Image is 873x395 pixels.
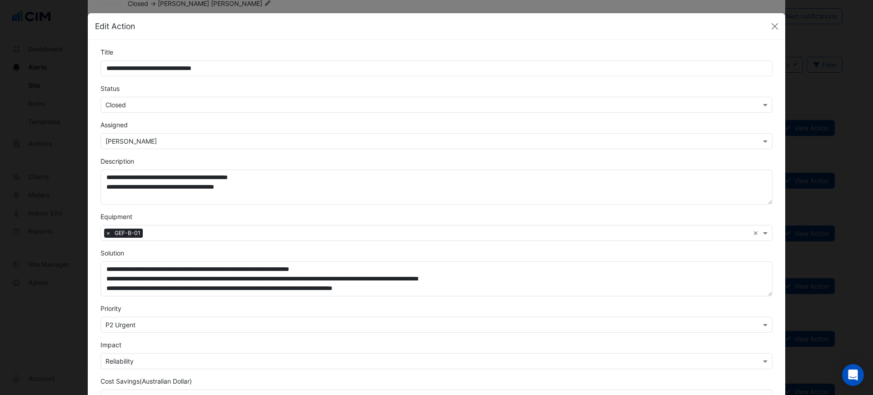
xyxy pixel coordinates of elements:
button: Close [768,20,782,33]
span: GEF-B-01 [112,229,143,238]
label: Status [100,84,120,93]
label: Title [100,47,113,57]
div: Open Intercom Messenger [842,364,864,386]
label: Solution [100,248,124,258]
span: Clear [753,228,761,238]
label: Equipment [100,212,132,221]
label: Impact [100,340,121,350]
label: Priority [100,304,121,313]
label: Cost Savings (Australian Dollar) [100,376,192,386]
label: Description [100,156,134,166]
h5: Edit Action [95,20,135,32]
label: Assigned [100,120,128,130]
span: × [104,229,112,238]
